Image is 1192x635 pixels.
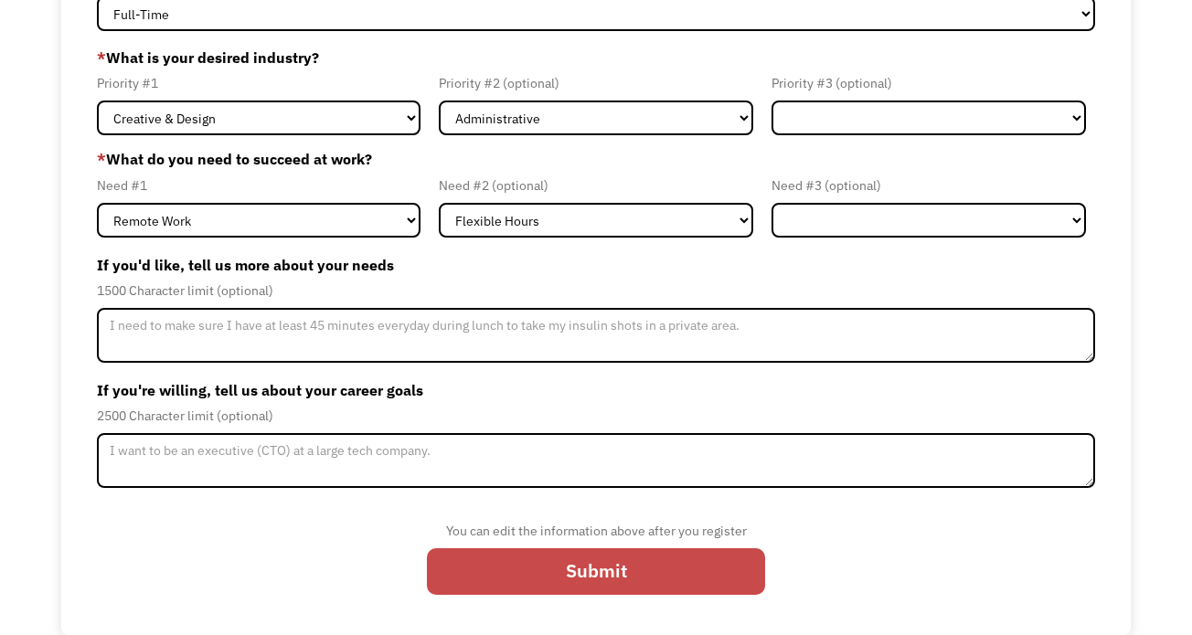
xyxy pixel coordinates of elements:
div: Need #2 (optional) [439,175,753,196]
label: What do you need to succeed at work? [97,148,1095,170]
div: Need #1 [97,175,420,196]
div: 2500 Character limit (optional) [97,405,1095,427]
label: If you're willing, tell us about your career goals [97,376,1095,405]
div: Priority #1 [97,72,420,94]
input: Submit [427,548,765,596]
div: You can edit the information above after you register [427,520,765,542]
div: Need #3 (optional) [772,175,1086,196]
div: 1500 Character limit (optional) [97,280,1095,302]
label: If you'd like, tell us more about your needs [97,250,1095,280]
div: Priority #2 (optional) [439,72,753,94]
div: Priority #3 (optional) [772,72,1086,94]
label: What is your desired industry? [97,43,1095,72]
